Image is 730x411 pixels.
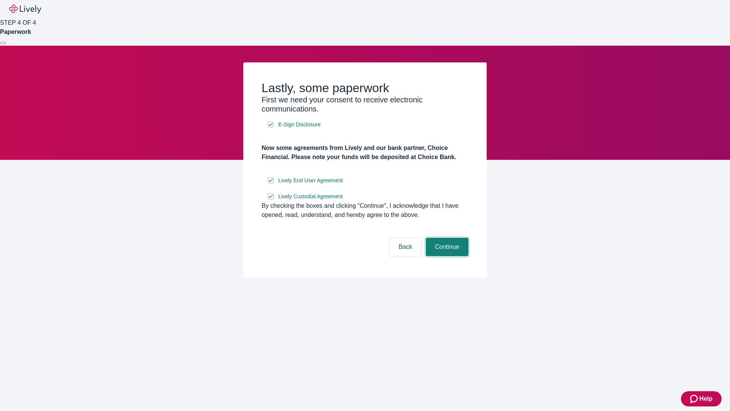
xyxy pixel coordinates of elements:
span: Help [699,394,713,403]
a: e-sign disclosure document [277,120,322,129]
span: Lively Custodial Agreement [278,193,343,201]
span: Lively End User Agreement [278,177,343,185]
span: E-Sign Disclosure [278,121,321,129]
button: Continue [426,238,468,256]
h2: Lastly, some paperwork [262,81,468,95]
img: Lively [9,5,41,14]
a: e-sign disclosure document [277,192,344,201]
h3: First we need your consent to receive electronic communications. [262,95,468,113]
button: Zendesk support iconHelp [681,391,722,406]
svg: Zendesk support icon [690,394,699,403]
a: e-sign disclosure document [277,176,344,185]
h4: Now some agreements from Lively and our bank partner, Choice Financial. Please note your funds wi... [262,143,468,162]
button: Back [389,238,421,256]
div: By checking the boxes and clicking “Continue", I acknowledge that I have opened, read, understand... [262,201,468,220]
